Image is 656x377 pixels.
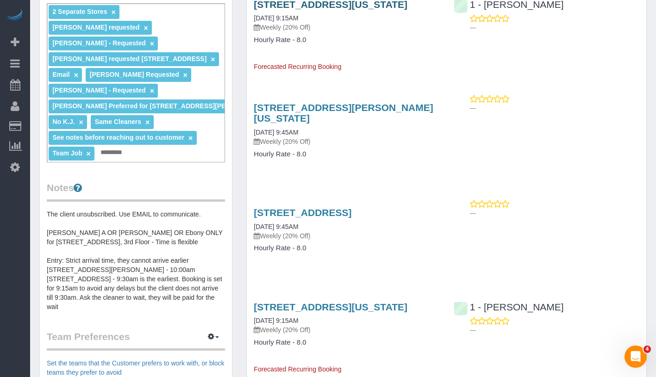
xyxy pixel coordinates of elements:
[254,223,298,230] a: [DATE] 9:45AM
[52,149,82,157] span: Team Job
[150,40,154,48] a: ×
[112,8,116,16] a: ×
[74,71,78,79] a: ×
[144,24,148,32] a: ×
[183,71,187,79] a: ×
[52,39,145,47] span: [PERSON_NAME] - Requested
[90,71,179,78] span: [PERSON_NAME] Requested
[47,330,225,351] legend: Team Preferences
[454,302,564,312] a: 1 - [PERSON_NAME]
[254,36,439,44] h4: Hourly Rate - 8.0
[254,339,439,346] h4: Hourly Rate - 8.0
[52,102,269,110] span: [PERSON_NAME] Preferred for [STREET_ADDRESS][PERSON_NAME]
[254,150,439,158] h4: Hourly Rate - 8.0
[52,55,206,62] span: [PERSON_NAME] requested [STREET_ADDRESS]
[470,209,639,218] p: ---
[254,317,298,324] a: [DATE] 9:15AM
[188,134,193,142] a: ×
[470,104,639,113] p: ---
[254,207,351,218] a: [STREET_ADDRESS]
[470,326,639,335] p: ---
[254,325,439,334] p: Weekly (20% Off)
[254,63,341,70] span: Forecasted Recurring Booking
[254,365,341,373] span: Forecasted Recurring Booking
[254,102,433,124] a: [STREET_ADDRESS][PERSON_NAME][US_STATE]
[145,118,150,126] a: ×
[254,137,439,146] p: Weekly (20% Off)
[254,129,298,136] a: [DATE] 9:45AM
[470,23,639,32] p: ---
[52,134,184,141] span: See notes before reaching out to customer
[47,181,225,202] legend: Notes
[47,210,225,311] pre: The client unsubscribed. Use EMAIL to communicate. [PERSON_NAME] A OR [PERSON_NAME] OR Ebony ONLY...
[254,302,407,312] a: [STREET_ADDRESS][US_STATE]
[625,346,647,368] iframe: Intercom live chat
[644,346,651,353] span: 4
[52,24,139,31] span: [PERSON_NAME] requested
[52,8,107,15] span: 2 Separate Stores
[52,118,75,125] span: No K.J.
[52,87,145,94] span: [PERSON_NAME] - Requested
[79,118,83,126] a: ×
[150,87,154,95] a: ×
[87,150,91,158] a: ×
[211,56,215,63] a: ×
[95,118,141,125] span: Same Cleaners
[254,231,439,241] p: Weekly (20% Off)
[6,9,24,22] img: Automaid Logo
[254,23,439,32] p: Weekly (20% Off)
[47,359,225,376] a: Set the teams that the Customer prefers to work with, or block teams they prefer to avoid
[52,71,69,78] span: Email
[254,244,439,252] h4: Hourly Rate - 8.0
[254,14,298,22] a: [DATE] 9:15AM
